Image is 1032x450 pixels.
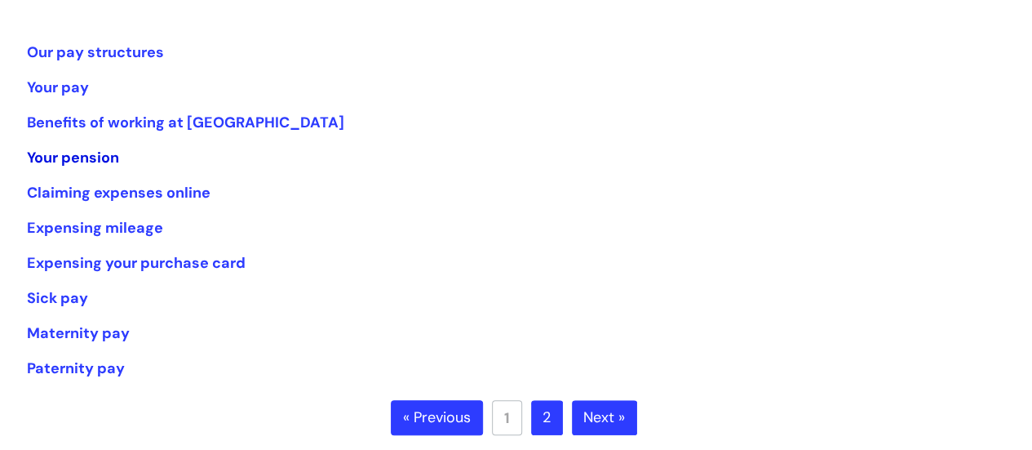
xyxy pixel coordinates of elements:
a: « Previous [391,400,483,436]
a: Next » [572,400,637,436]
a: Your pension [27,148,119,167]
a: 2 [531,400,563,436]
a: Expensing mileage [27,218,163,238]
a: Our pay structures [27,42,164,62]
a: Your pay [27,78,89,97]
a: Paternity pay [27,359,125,378]
a: Sick pay [27,288,88,308]
a: Maternity pay [27,323,130,343]
a: Claiming expenses online [27,183,210,203]
a: Benefits of working at [GEOGRAPHIC_DATA] [27,113,344,132]
a: Expensing your purchase card [27,253,246,273]
a: 1 [492,400,522,435]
